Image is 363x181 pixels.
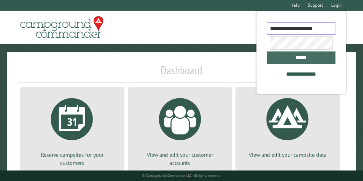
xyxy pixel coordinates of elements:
h1: Dashboard [18,63,345,83]
a: View and edit your customer accounts [136,93,224,167]
small: © Campground Commander LLC. All rights reserved. [142,173,221,178]
a: View and edit your campsite data [244,93,332,159]
a: Reserve campsites for your customers [28,93,116,167]
p: View and edit your campsite data [244,151,332,159]
p: View and edit your customer accounts [136,151,224,167]
img: Campground Commander [18,14,106,41]
p: Reserve campsites for your customers [28,151,116,167]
